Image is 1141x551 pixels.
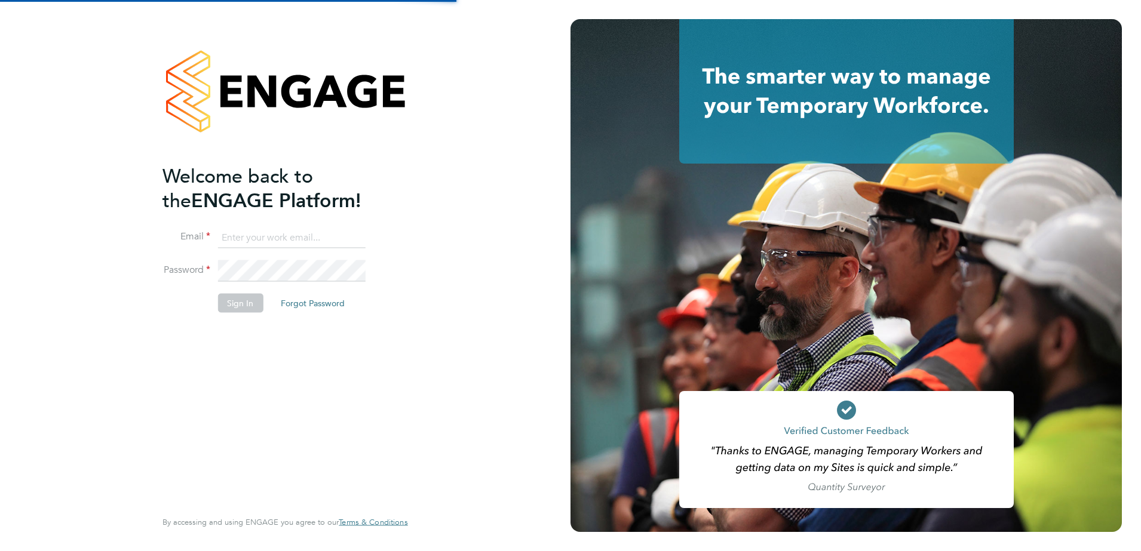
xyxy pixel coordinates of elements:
[162,164,313,212] span: Welcome back to the
[217,227,365,248] input: Enter your work email...
[339,517,407,527] span: Terms & Conditions
[162,230,210,243] label: Email
[162,164,395,213] h2: ENGAGE Platform!
[162,517,407,527] span: By accessing and using ENGAGE you agree to our
[339,518,407,527] a: Terms & Conditions
[217,294,263,313] button: Sign In
[162,264,210,276] label: Password
[271,294,354,313] button: Forgot Password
